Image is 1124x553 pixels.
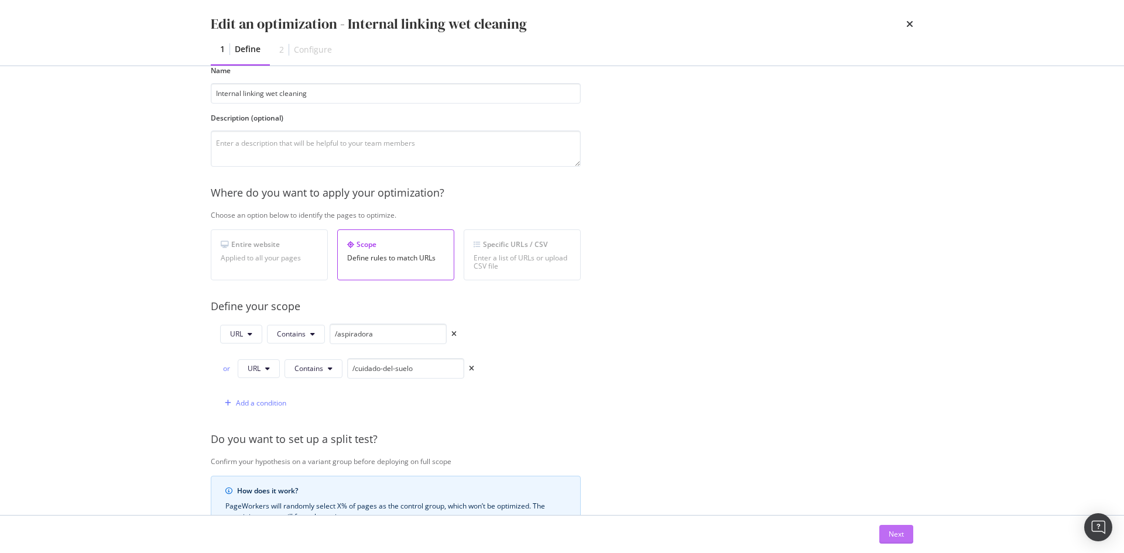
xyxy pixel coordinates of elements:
[294,363,323,373] span: Contains
[211,83,581,104] input: Enter an optimization name to easily find it back
[211,113,581,123] label: Description (optional)
[220,363,233,373] div: or
[277,329,306,339] span: Contains
[220,325,262,344] button: URL
[235,43,261,55] div: Define
[347,239,444,249] div: Scope
[211,299,971,314] div: Define your scope
[237,486,566,496] div: How does it work?
[285,359,342,378] button: Contains
[1084,513,1112,541] div: Open Intercom Messenger
[211,456,971,466] div: Confirm your hypothesis on a variant group before deploying on full scope
[211,210,971,220] div: Choose an option below to identify the pages to optimize.
[220,43,225,55] div: 1
[220,394,286,413] button: Add a condition
[451,331,457,338] div: times
[347,254,444,262] div: Define rules to match URLs
[267,325,325,344] button: Contains
[211,14,527,34] div: Edit an optimization - Internal linking wet cleaning
[906,14,913,34] div: times
[221,239,318,249] div: Entire website
[211,432,971,447] div: Do you want to set up a split test?
[236,398,286,408] div: Add a condition
[238,359,280,378] button: URL
[889,529,904,539] div: Next
[248,363,261,373] span: URL
[279,44,284,56] div: 2
[474,254,571,270] div: Enter a list of URLs or upload CSV file
[879,525,913,544] button: Next
[294,44,332,56] div: Configure
[474,239,571,249] div: Specific URLs / CSV
[211,186,971,201] div: Where do you want to apply your optimization?
[230,329,243,339] span: URL
[221,254,318,262] div: Applied to all your pages
[469,365,474,372] div: times
[211,66,581,75] label: Name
